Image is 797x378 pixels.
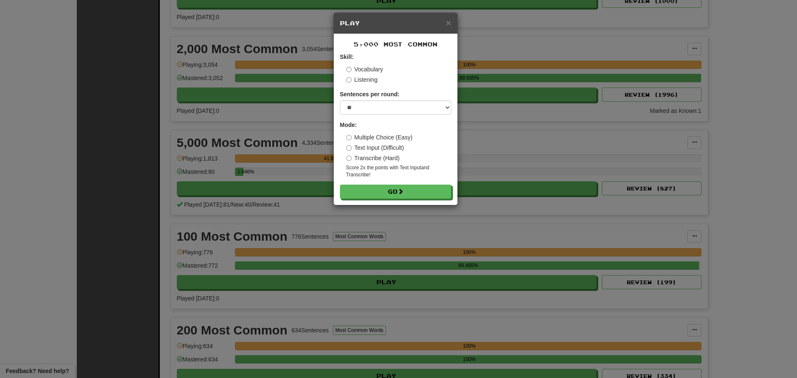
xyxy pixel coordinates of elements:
span: × [446,18,451,27]
strong: Mode: [340,122,357,128]
span: 5,000 Most Common [354,41,438,48]
small: Score 2x the points with Text Input and Transcribe ! [346,164,451,178]
input: Multiple Choice (Easy) [346,135,352,140]
input: Listening [346,77,352,83]
button: Go [340,185,451,199]
strong: Skill: [340,54,354,60]
label: Multiple Choice (Easy) [346,133,413,141]
label: Listening [346,76,378,84]
label: Sentences per round: [340,90,400,98]
label: Text Input (Difficult) [346,144,404,152]
input: Transcribe (Hard) [346,156,352,161]
label: Vocabulary [346,65,383,73]
input: Text Input (Difficult) [346,145,352,151]
label: Transcribe (Hard) [346,154,400,162]
h5: Play [340,19,451,27]
button: Close [446,18,451,27]
input: Vocabulary [346,67,352,72]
